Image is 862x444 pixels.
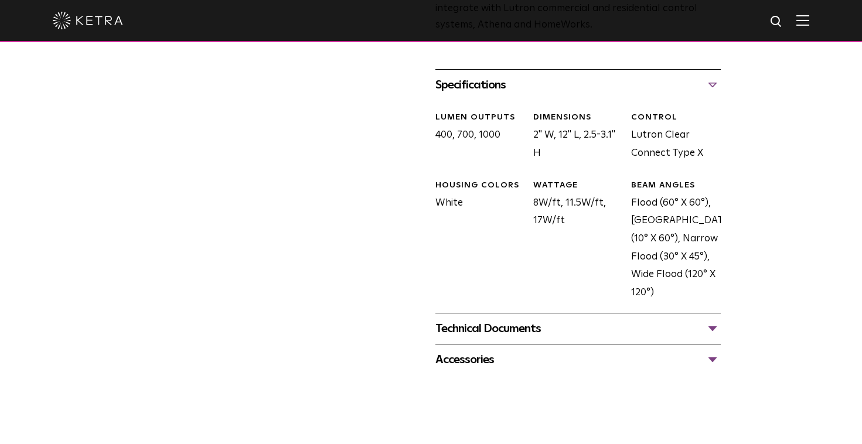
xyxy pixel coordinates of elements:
div: BEAM ANGLES [631,180,720,192]
div: 400, 700, 1000 [427,112,524,162]
img: search icon [769,15,784,29]
div: 8W/ft, 11.5W/ft, 17W/ft [524,180,622,302]
div: Accessories [435,350,721,369]
div: White [427,180,524,302]
div: DIMENSIONS [533,112,622,124]
img: ketra-logo-2019-white [53,12,123,29]
div: LUMEN OUTPUTS [435,112,524,124]
div: Specifications [435,76,721,94]
div: Technical Documents [435,319,721,338]
div: HOUSING COLORS [435,180,524,192]
div: 2" W, 12" L, 2.5-3.1" H [524,112,622,162]
div: Lutron Clear Connect Type X [622,112,720,162]
div: Flood (60° X 60°), [GEOGRAPHIC_DATA] (10° X 60°), Narrow Flood (30° X 45°), Wide Flood (120° X 120°) [622,180,720,302]
div: WATTAGE [533,180,622,192]
img: Hamburger%20Nav.svg [796,15,809,26]
div: CONTROL [631,112,720,124]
